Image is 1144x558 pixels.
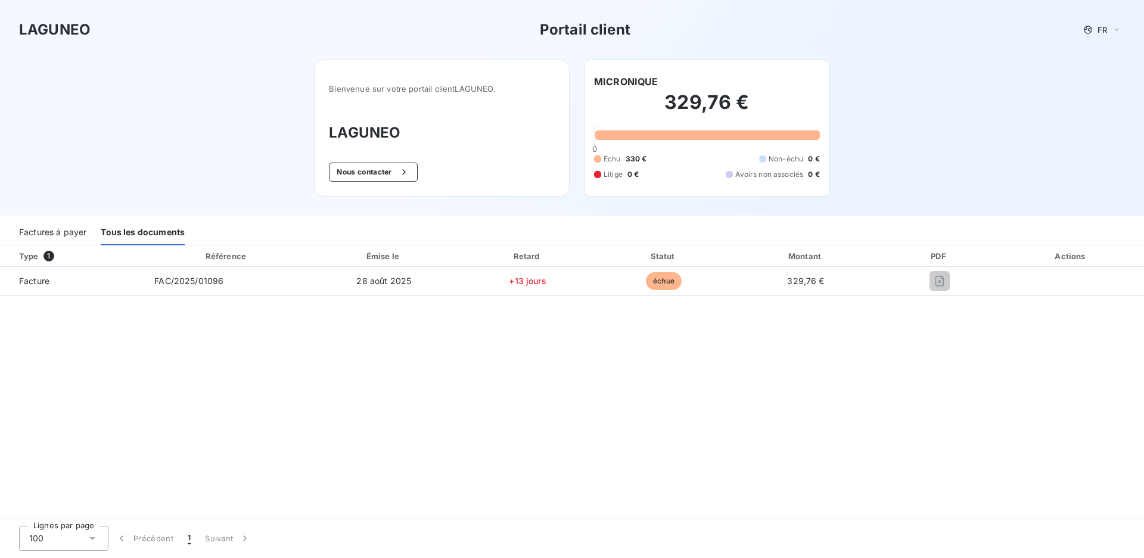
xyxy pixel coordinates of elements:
[733,250,878,262] div: Montant
[329,163,417,182] button: Nous contacter
[108,526,181,551] button: Précédent
[206,251,246,261] div: Référence
[646,272,682,290] span: échue
[198,526,258,551] button: Suivant
[769,154,803,164] span: Non-échu
[787,276,824,286] span: 329,76 €
[356,276,411,286] span: 28 août 2025
[1098,25,1107,35] span: FR
[312,250,457,262] div: Émise le
[461,250,594,262] div: Retard
[19,220,86,245] div: Factures à payer
[181,526,198,551] button: 1
[101,220,185,245] div: Tous les documents
[735,169,803,180] span: Avoirs non associés
[594,74,658,89] h6: MICRONIQUE
[604,154,621,164] span: Échu
[29,532,43,544] span: 100
[19,19,91,40] h3: LAGUNEO
[329,122,555,144] h3: LAGUNEO
[43,251,54,261] span: 1
[599,250,729,262] div: Statut
[188,532,191,544] span: 1
[627,169,639,180] span: 0 €
[808,169,819,180] span: 0 €
[154,276,223,286] span: FAC/2025/01096
[329,84,555,93] span: Bienvenue sur votre portail client LAGUNEO .
[1001,250,1142,262] div: Actions
[10,275,135,287] span: Facture
[540,19,630,40] h3: Portail client
[883,250,996,262] div: PDF
[604,169,623,180] span: Litige
[594,91,820,126] h2: 329,76 €
[12,250,142,262] div: Type
[509,276,546,286] span: +13 jours
[808,154,819,164] span: 0 €
[626,154,647,164] span: 330 €
[592,144,597,154] span: 0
